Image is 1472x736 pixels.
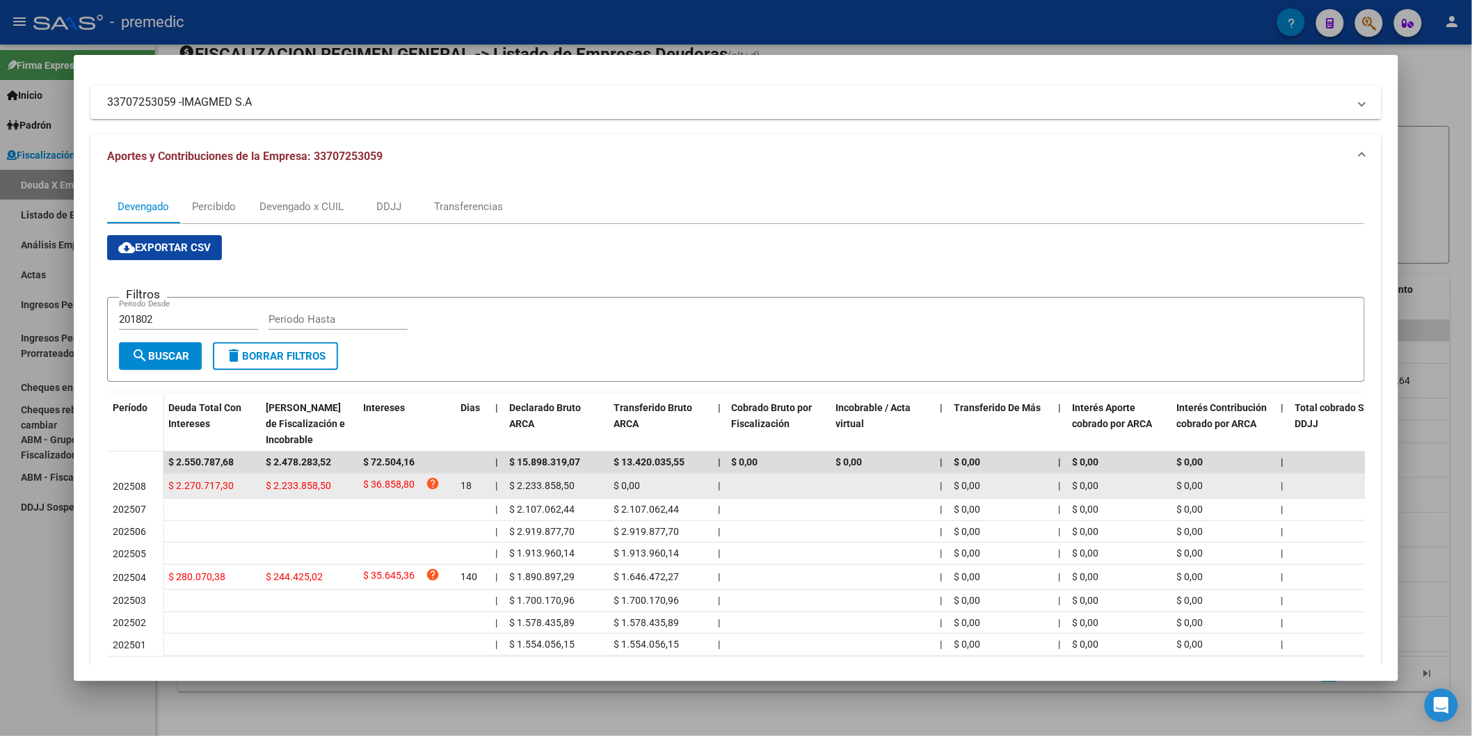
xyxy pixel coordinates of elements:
[614,480,640,491] span: $ 0,00
[509,504,575,515] span: $ 2.107.062,44
[266,571,323,582] span: $ 244.425,02
[363,568,415,586] span: $ 35.645,36
[1073,547,1099,559] span: $ 0,00
[495,402,498,413] span: |
[504,393,608,454] datatable-header-cell: Declarado Bruto ARCA
[509,402,581,429] span: Declarado Bruto ARCA
[1177,456,1203,467] span: $ 0,00
[954,480,981,491] span: $ 0,00
[1073,480,1099,491] span: $ 0,00
[182,94,252,111] span: IMAGMED S.A
[1177,547,1203,559] span: $ 0,00
[935,393,949,454] datatable-header-cell: |
[495,617,497,628] span: |
[1281,595,1283,606] span: |
[495,571,497,582] span: |
[1295,402,1373,429] span: Total cobrado Sin DDJJ
[1059,480,1061,491] span: |
[168,571,225,582] span: $ 280.070,38
[1073,456,1099,467] span: $ 0,00
[712,393,726,454] datatable-header-cell: |
[941,639,943,650] span: |
[1073,504,1099,515] span: $ 0,00
[954,547,981,559] span: $ 0,00
[118,239,135,256] mat-icon: cloud_download
[614,456,685,467] span: $ 13.420.035,55
[1290,393,1394,454] datatable-header-cell: Total cobrado Sin DDJJ
[954,571,981,582] span: $ 0,00
[434,199,503,214] div: Transferencias
[941,595,943,606] span: |
[941,547,943,559] span: |
[732,402,813,429] span: Cobrado Bruto por Fiscalización
[718,402,721,413] span: |
[941,571,943,582] span: |
[614,504,679,515] span: $ 2.107.062,44
[213,342,338,370] button: Borrar Filtros
[954,504,981,515] span: $ 0,00
[1281,402,1284,413] span: |
[426,568,440,582] i: help
[113,595,146,606] span: 202503
[1073,639,1099,650] span: $ 0,00
[90,134,1382,179] mat-expansion-panel-header: Aportes y Contribuciones de la Empresa: 33707253059
[90,86,1382,119] mat-expansion-panel-header: 33707253059 -IMAGMED S.A
[718,547,720,559] span: |
[1059,547,1061,559] span: |
[119,342,202,370] button: Buscar
[954,595,981,606] span: $ 0,00
[1281,571,1283,582] span: |
[1177,480,1203,491] span: $ 0,00
[225,347,242,364] mat-icon: delete
[1073,526,1099,537] span: $ 0,00
[1059,456,1062,467] span: |
[509,639,575,650] span: $ 1.554.056,15
[614,639,679,650] span: $ 1.554.056,15
[461,402,480,413] span: Dias
[107,235,222,260] button: Exportar CSV
[490,393,504,454] datatable-header-cell: |
[1177,617,1203,628] span: $ 0,00
[732,456,758,467] span: $ 0,00
[1073,402,1153,429] span: Interés Aporte cobrado por ARCA
[718,504,720,515] span: |
[113,504,146,515] span: 202507
[461,480,472,491] span: 18
[954,617,981,628] span: $ 0,00
[1059,504,1061,515] span: |
[107,150,383,163] span: Aportes y Contribuciones de la Empresa: 33707253059
[1059,617,1061,628] span: |
[113,639,146,650] span: 202501
[941,456,943,467] span: |
[107,94,1348,111] mat-panel-title: 33707253059 -
[266,402,345,445] span: [PERSON_NAME] de Fiscalización e Incobrable
[831,393,935,454] datatable-header-cell: Incobrable / Acta virtual
[495,526,497,537] span: |
[1177,504,1203,515] span: $ 0,00
[168,480,234,491] span: $ 2.270.717,30
[495,456,498,467] span: |
[1425,689,1458,722] div: Open Intercom Messenger
[614,617,679,628] span: $ 1.578.435,89
[949,393,1053,454] datatable-header-cell: Transferido De Más
[509,547,575,559] span: $ 1.913.960,14
[1177,571,1203,582] span: $ 0,00
[718,639,720,650] span: |
[1177,639,1203,650] span: $ 0,00
[614,595,679,606] span: $ 1.700.170,96
[358,393,455,454] datatable-header-cell: Intereses
[495,595,497,606] span: |
[118,199,169,214] div: Devengado
[90,179,1382,714] div: Aportes y Contribuciones de la Empresa: 33707253059
[1276,393,1290,454] datatable-header-cell: |
[113,572,146,583] span: 202504
[509,456,580,467] span: $ 15.898.319,07
[1053,393,1067,454] datatable-header-cell: |
[1281,639,1283,650] span: |
[113,526,146,537] span: 202506
[495,639,497,650] span: |
[1281,547,1283,559] span: |
[426,477,440,490] i: help
[1073,595,1099,606] span: $ 0,00
[107,657,1365,691] div: 8 total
